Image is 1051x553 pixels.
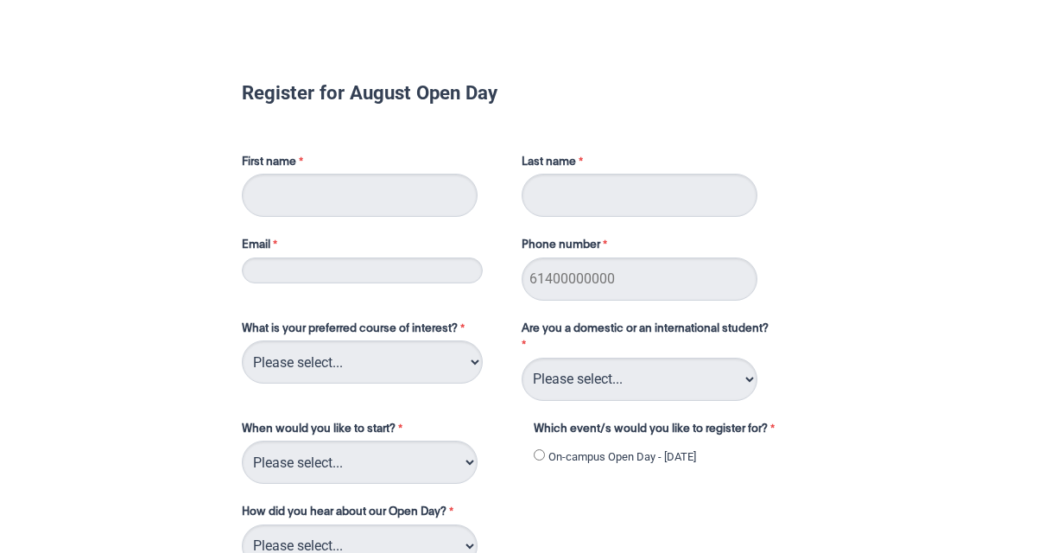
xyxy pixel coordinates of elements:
select: When would you like to start? [242,441,478,484]
select: What is your preferred course of interest? [242,340,483,384]
h1: Register for August Open Day [242,84,810,101]
label: Last name [522,154,587,175]
span: Are you a domestic or an international student? [522,323,769,334]
label: On-campus Open Day - [DATE] [548,448,696,466]
input: Email [242,257,483,283]
label: Phone number [522,237,611,257]
label: What is your preferred course of interest? [242,321,504,341]
input: First name [242,174,478,217]
select: Are you a domestic or an international student? [522,358,757,401]
label: How did you hear about our Open Day? [242,504,458,524]
input: Last name [522,174,757,217]
label: When would you like to start? [242,421,516,442]
label: Which event/s would you like to register for? [534,421,796,442]
input: Phone number [522,257,757,301]
label: First name [242,154,504,175]
label: Email [242,237,504,257]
